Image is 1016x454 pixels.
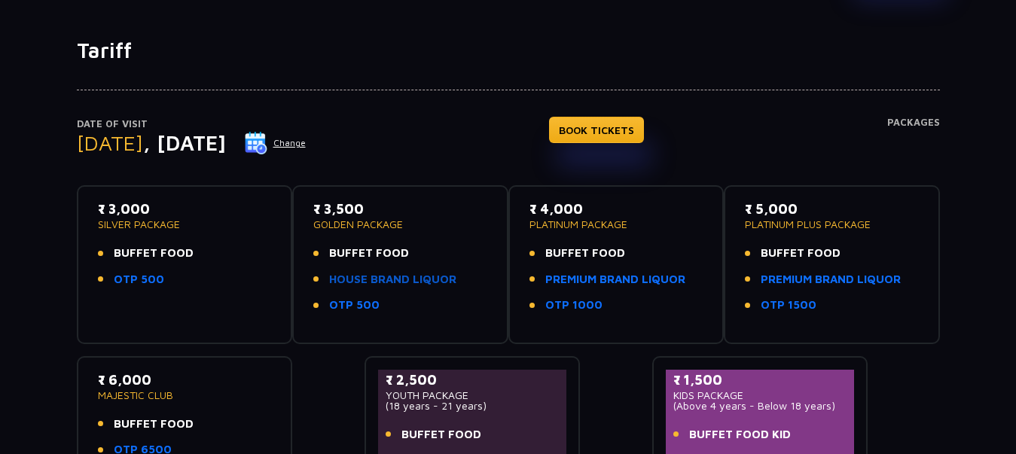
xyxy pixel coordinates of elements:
[545,271,685,288] a: PREMIUM BRAND LIQUOR
[329,297,380,314] a: OTP 500
[77,117,307,132] p: Date of Visit
[761,245,841,262] span: BUFFET FOOD
[673,370,847,390] p: ₹ 1,500
[761,271,901,288] a: PREMIUM BRAND LIQUOR
[77,38,940,63] h1: Tariff
[98,370,272,390] p: ₹ 6,000
[114,271,164,288] a: OTP 500
[761,297,816,314] a: OTP 1500
[887,117,940,171] h4: Packages
[673,401,847,411] p: (Above 4 years - Below 18 years)
[329,271,456,288] a: HOUSE BRAND LIQUOR
[114,416,194,433] span: BUFFET FOOD
[529,219,703,230] p: PLATINUM PACKAGE
[98,219,272,230] p: SILVER PACKAGE
[313,199,487,219] p: ₹ 3,500
[98,390,272,401] p: MAJESTIC CLUB
[673,390,847,401] p: KIDS PACKAGE
[401,426,481,443] span: BUFFET FOOD
[549,117,644,143] a: BOOK TICKETS
[545,245,625,262] span: BUFFET FOOD
[313,219,487,230] p: GOLDEN PACKAGE
[545,297,603,314] a: OTP 1000
[745,199,919,219] p: ₹ 5,000
[98,199,272,219] p: ₹ 3,000
[114,245,194,262] span: BUFFET FOOD
[386,370,560,390] p: ₹ 2,500
[529,199,703,219] p: ₹ 4,000
[689,426,791,443] span: BUFFET FOOD KID
[244,131,307,155] button: Change
[143,130,226,155] span: , [DATE]
[329,245,409,262] span: BUFFET FOOD
[77,130,143,155] span: [DATE]
[745,219,919,230] p: PLATINUM PLUS PACKAGE
[386,401,560,411] p: (18 years - 21 years)
[386,390,560,401] p: YOUTH PACKAGE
